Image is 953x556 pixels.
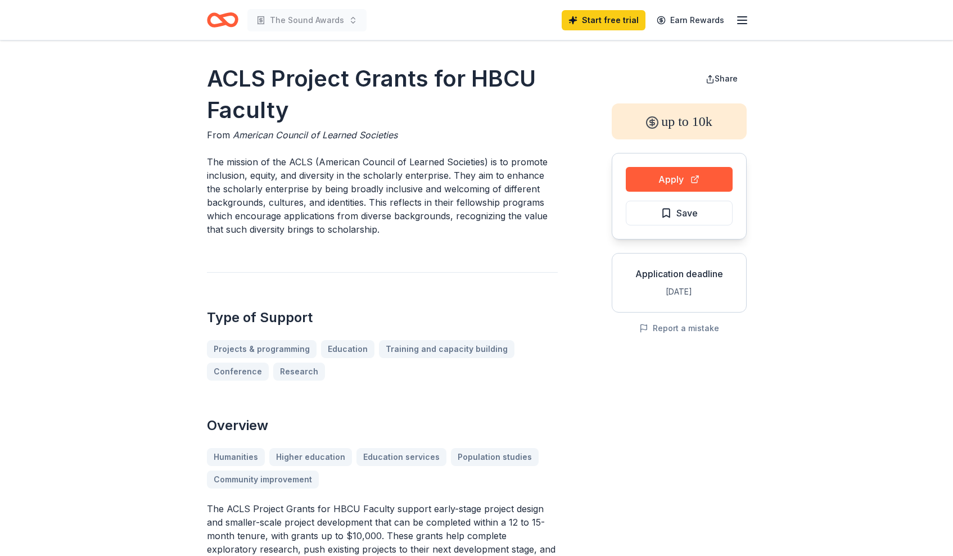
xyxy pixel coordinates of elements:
[207,7,238,33] a: Home
[639,322,719,335] button: Report a mistake
[626,167,733,192] button: Apply
[207,128,558,142] div: From
[621,267,737,281] div: Application deadline
[650,10,731,30] a: Earn Rewards
[233,129,398,141] span: American Council of Learned Societies
[273,363,325,381] a: Research
[207,155,558,236] p: The mission of the ACLS (American Council of Learned Societies) is to promote inclusion, equity, ...
[270,13,344,27] span: The Sound Awards
[247,9,367,31] button: The Sound Awards
[321,340,374,358] a: Education
[626,201,733,225] button: Save
[207,417,558,435] h2: Overview
[562,10,645,30] a: Start free trial
[612,103,747,139] div: up to 10k
[715,74,738,83] span: Share
[676,206,698,220] span: Save
[697,67,747,90] button: Share
[207,363,269,381] a: Conference
[207,340,317,358] a: Projects & programming
[379,340,514,358] a: Training and capacity building
[207,309,558,327] h2: Type of Support
[621,285,737,299] div: [DATE]
[207,63,558,126] h1: ACLS Project Grants for HBCU Faculty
